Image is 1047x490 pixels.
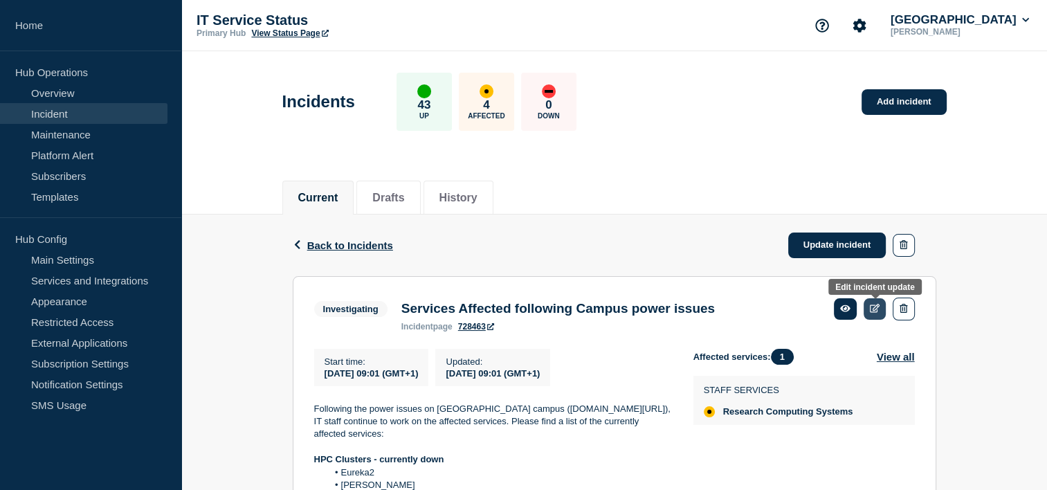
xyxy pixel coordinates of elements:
div: affected [480,84,493,98]
div: down [542,84,556,98]
p: [PERSON_NAME] [888,27,1032,37]
span: incident [401,322,433,332]
span: Affected services: [693,349,801,365]
div: Edit incident update [835,282,915,292]
button: [GEOGRAPHIC_DATA] [888,13,1032,27]
h1: Incidents [282,92,355,111]
p: page [401,322,453,332]
span: 1 [771,349,794,365]
button: Account settings [845,11,874,40]
p: IT Service Status [197,12,473,28]
span: [DATE] 09:01 (GMT+1) [325,368,419,379]
li: Eureka2 [327,466,671,479]
a: View Status Page [251,28,328,38]
p: Affected [468,112,504,120]
button: View all [877,349,915,365]
button: Back to Incidents [293,239,393,251]
p: Down [538,112,560,120]
a: Add incident [862,89,947,115]
div: up [417,84,431,98]
p: Up [419,112,429,120]
p: 43 [417,98,430,112]
button: History [439,192,477,204]
div: [DATE] 09:01 (GMT+1) [446,367,540,379]
a: 728463 [458,322,494,332]
button: Current [298,192,338,204]
button: Drafts [372,192,404,204]
button: Support [808,11,837,40]
a: Update incident [788,233,886,258]
span: Research Computing Systems [723,406,853,417]
p: 0 [545,98,552,112]
p: Start time : [325,356,419,367]
p: Following the power issues on [GEOGRAPHIC_DATA] campus ([DOMAIN_NAME][URL]), IT staff continue to... [314,403,671,441]
div: affected [704,406,715,417]
p: Updated : [446,356,540,367]
h3: Services Affected following Campus power issues [401,301,715,316]
p: Primary Hub [197,28,246,38]
strong: HPC Clusters - currently down [314,454,444,464]
p: 4 [483,98,489,112]
span: Investigating [314,301,388,317]
span: Back to Incidents [307,239,393,251]
p: STAFF SERVICES [704,385,853,395]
